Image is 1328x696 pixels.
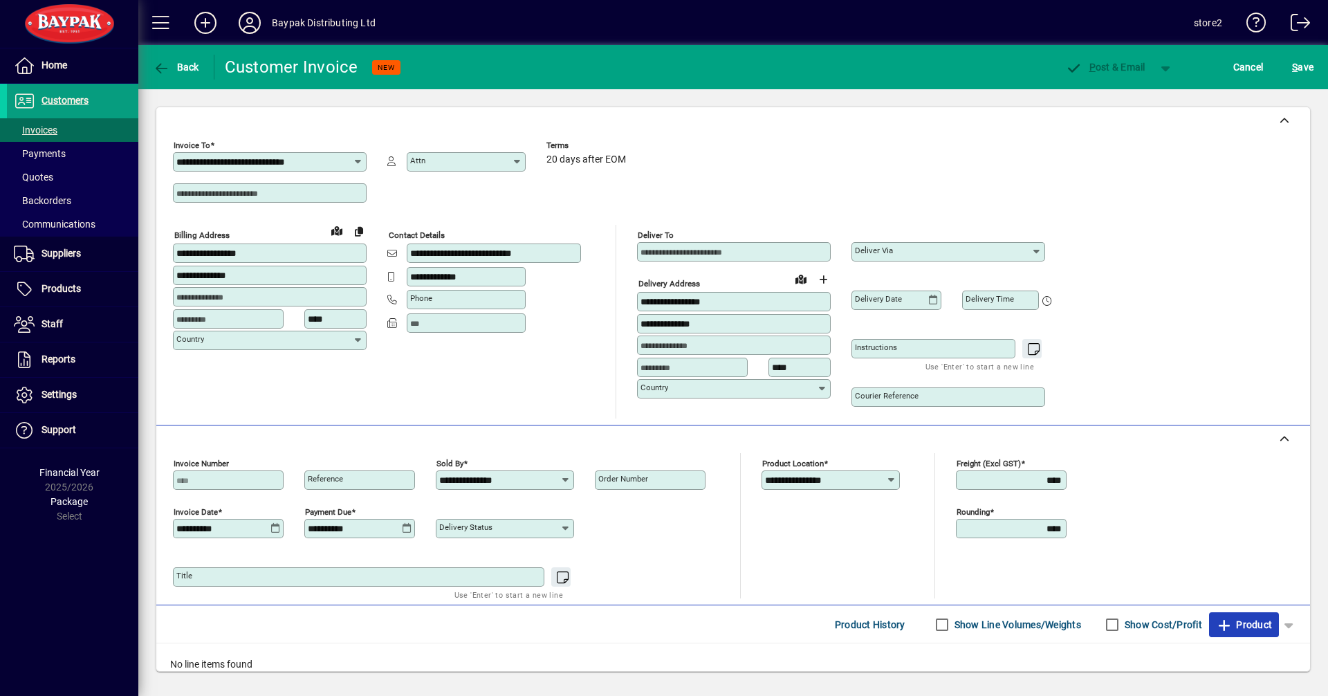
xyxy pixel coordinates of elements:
[174,140,210,150] mat-label: Invoice To
[638,230,674,240] mat-label: Deliver To
[410,293,432,303] mat-label: Phone
[138,55,214,80] app-page-header-button: Back
[1065,62,1145,73] span: ost & Email
[156,643,1310,686] div: No line items found
[829,612,911,637] button: Product History
[640,383,668,392] mat-label: Country
[835,614,905,636] span: Product History
[176,571,192,580] mat-label: Title
[7,212,138,236] a: Communications
[1292,56,1313,78] span: ave
[1233,56,1264,78] span: Cancel
[7,342,138,377] a: Reports
[7,165,138,189] a: Quotes
[39,467,100,478] span: Financial Year
[546,141,629,150] span: Terms
[855,294,902,304] mat-label: Delivery date
[410,156,425,165] mat-label: Attn
[7,48,138,83] a: Home
[14,125,57,136] span: Invoices
[1280,3,1311,48] a: Logout
[7,413,138,448] a: Support
[14,148,66,159] span: Payments
[925,358,1034,374] mat-hint: Use 'Enter' to start a new line
[436,459,463,468] mat-label: Sold by
[41,389,77,400] span: Settings
[41,424,76,435] span: Support
[348,220,370,242] button: Copy to Delivery address
[454,587,563,603] mat-hint: Use 'Enter' to start a new line
[855,246,893,255] mat-label: Deliver via
[225,56,358,78] div: Customer Invoice
[50,496,88,507] span: Package
[855,391,919,401] mat-label: Courier Reference
[14,195,71,206] span: Backorders
[41,318,63,329] span: Staff
[1230,55,1267,80] button: Cancel
[378,63,395,72] span: NEW
[7,272,138,306] a: Products
[855,342,897,352] mat-label: Instructions
[7,142,138,165] a: Payments
[439,522,492,532] mat-label: Delivery status
[7,378,138,412] a: Settings
[326,219,348,241] a: View on map
[1058,55,1152,80] button: Post & Email
[308,474,343,484] mat-label: Reference
[149,55,203,80] button: Back
[41,95,89,106] span: Customers
[546,154,626,165] span: 20 days after EOM
[153,62,199,73] span: Back
[1209,612,1279,637] button: Product
[7,118,138,142] a: Invoices
[812,268,834,291] button: Choose address
[272,12,376,34] div: Baypak Distributing Ltd
[41,283,81,294] span: Products
[176,334,204,344] mat-label: Country
[174,459,229,468] mat-label: Invoice number
[966,294,1014,304] mat-label: Delivery time
[1089,62,1096,73] span: P
[174,507,218,517] mat-label: Invoice date
[1216,614,1272,636] span: Product
[7,307,138,342] a: Staff
[790,268,812,290] a: View on map
[305,507,351,517] mat-label: Payment due
[952,618,1081,632] label: Show Line Volumes/Weights
[1236,3,1266,48] a: Knowledge Base
[957,459,1021,468] mat-label: Freight (excl GST)
[1292,62,1298,73] span: S
[1194,12,1222,34] div: store2
[14,172,53,183] span: Quotes
[762,459,824,468] mat-label: Product location
[41,354,75,365] span: Reports
[41,59,67,71] span: Home
[1289,55,1317,80] button: Save
[1122,618,1202,632] label: Show Cost/Profit
[14,219,95,230] span: Communications
[41,248,81,259] span: Suppliers
[228,10,272,35] button: Profile
[957,507,990,517] mat-label: Rounding
[598,474,648,484] mat-label: Order number
[7,189,138,212] a: Backorders
[183,10,228,35] button: Add
[7,237,138,271] a: Suppliers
